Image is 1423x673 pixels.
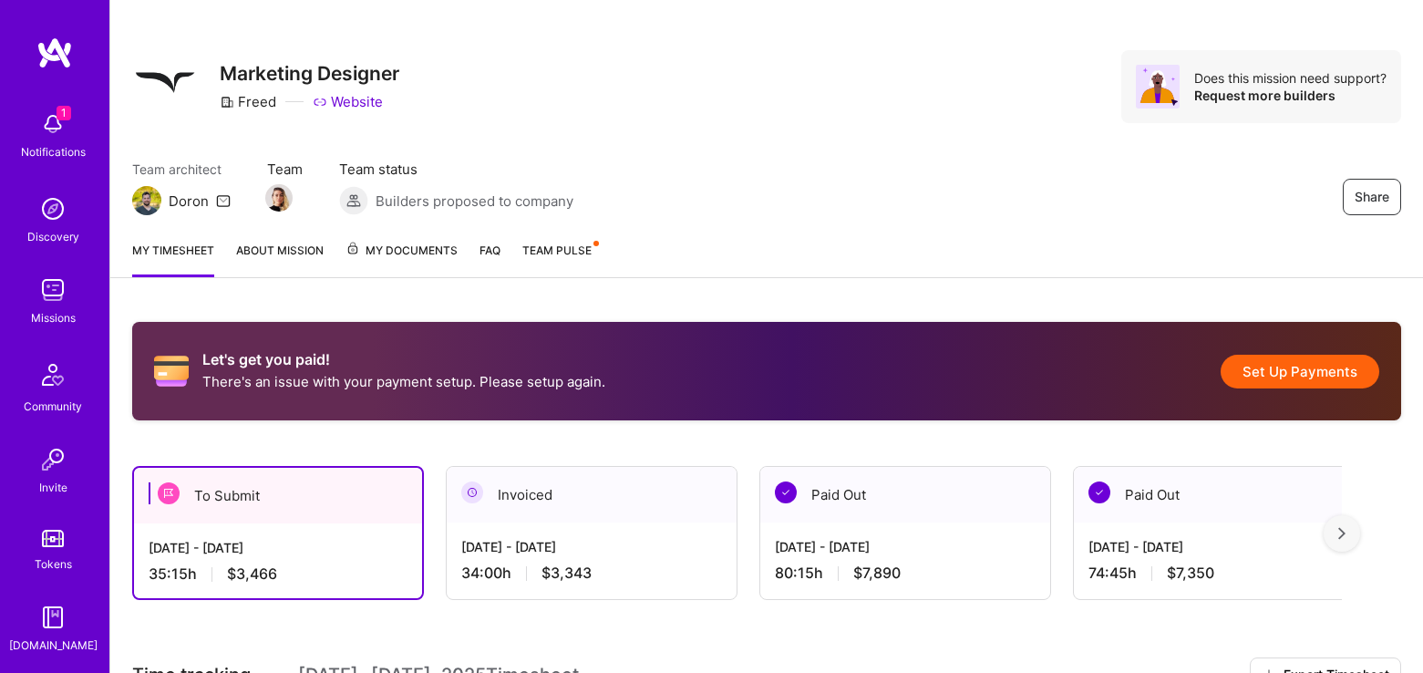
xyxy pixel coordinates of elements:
div: To Submit [134,468,422,523]
div: [DATE] - [DATE] [775,537,1036,556]
span: 1 [57,106,71,120]
img: guide book [35,599,71,636]
div: [DOMAIN_NAME] [9,636,98,655]
div: Tokens [35,554,72,574]
span: $7,350 [1167,564,1214,583]
div: Paid Out [760,467,1050,523]
img: Invoiced [461,481,483,503]
img: logo [36,36,73,69]
a: Team Pulse [522,241,597,277]
i: icon Mail [216,193,231,208]
a: Website [313,92,383,111]
a: My timesheet [132,241,214,277]
img: Invite [35,441,71,478]
i: icon CreditCard [154,354,189,388]
div: [DATE] - [DATE] [1088,537,1349,556]
img: Paid Out [1088,481,1110,503]
img: Team Member Avatar [265,184,293,212]
img: bell [35,106,71,142]
button: Set Up Payments [1221,355,1379,388]
span: Team architect [132,160,231,179]
div: Freed [220,92,276,111]
a: Team Member Avatar [267,182,291,213]
h3: Marketing Designer [220,62,399,85]
span: $3,343 [541,564,592,583]
span: $3,466 [227,564,277,584]
span: Builders proposed to company [376,192,573,211]
div: [DATE] - [DATE] [461,537,722,556]
div: 80:15 h [775,564,1036,583]
img: To Submit [158,482,180,504]
img: Builders proposed to company [339,186,368,215]
a: FAQ [479,241,500,277]
div: Doron [169,192,209,211]
span: My Documents [345,241,458,261]
h2: Let's get you paid! [202,351,605,368]
img: discovery [35,191,71,227]
div: Does this mission need support? [1194,69,1387,87]
div: Discovery [27,227,79,246]
span: Team [267,160,303,179]
img: teamwork [35,272,71,308]
span: $7,890 [853,564,901,583]
div: Community [24,397,82,416]
span: Share [1355,188,1389,206]
a: My Documents [345,241,458,277]
div: Notifications [21,142,86,161]
div: Request more builders [1194,87,1387,104]
div: 35:15 h [149,564,407,584]
div: 34:00 h [461,564,722,583]
div: Invoiced [447,467,737,523]
button: Share [1343,179,1401,215]
span: Team status [339,160,573,179]
img: Community [31,353,75,397]
img: tokens [42,530,64,547]
a: About Mission [236,241,324,277]
div: Missions [31,308,76,327]
span: Team Pulse [522,243,592,257]
img: Company Logo [132,50,198,116]
div: Invite [39,478,67,497]
img: Paid Out [775,481,797,503]
img: Team Architect [132,186,161,215]
i: icon CompanyGray [220,95,234,109]
div: 74:45 h [1088,564,1349,583]
img: Avatar [1136,65,1180,109]
div: [DATE] - [DATE] [149,538,407,557]
p: There's an issue with your payment setup. Please setup again. [202,372,605,391]
div: Paid Out [1074,467,1364,523]
img: right [1338,527,1346,540]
